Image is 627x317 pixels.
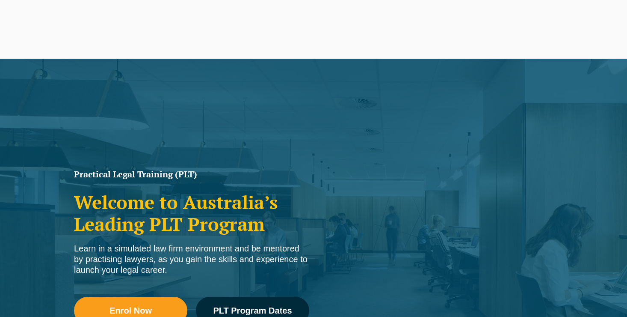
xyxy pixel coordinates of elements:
h2: Welcome to Australia’s Leading PLT Program [74,191,309,235]
span: PLT Program Dates [213,306,292,315]
div: Learn in a simulated law firm environment and be mentored by practising lawyers, as you gain the ... [74,243,309,275]
span: Enrol Now [109,306,152,315]
h1: Practical Legal Training (PLT) [74,170,309,179]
